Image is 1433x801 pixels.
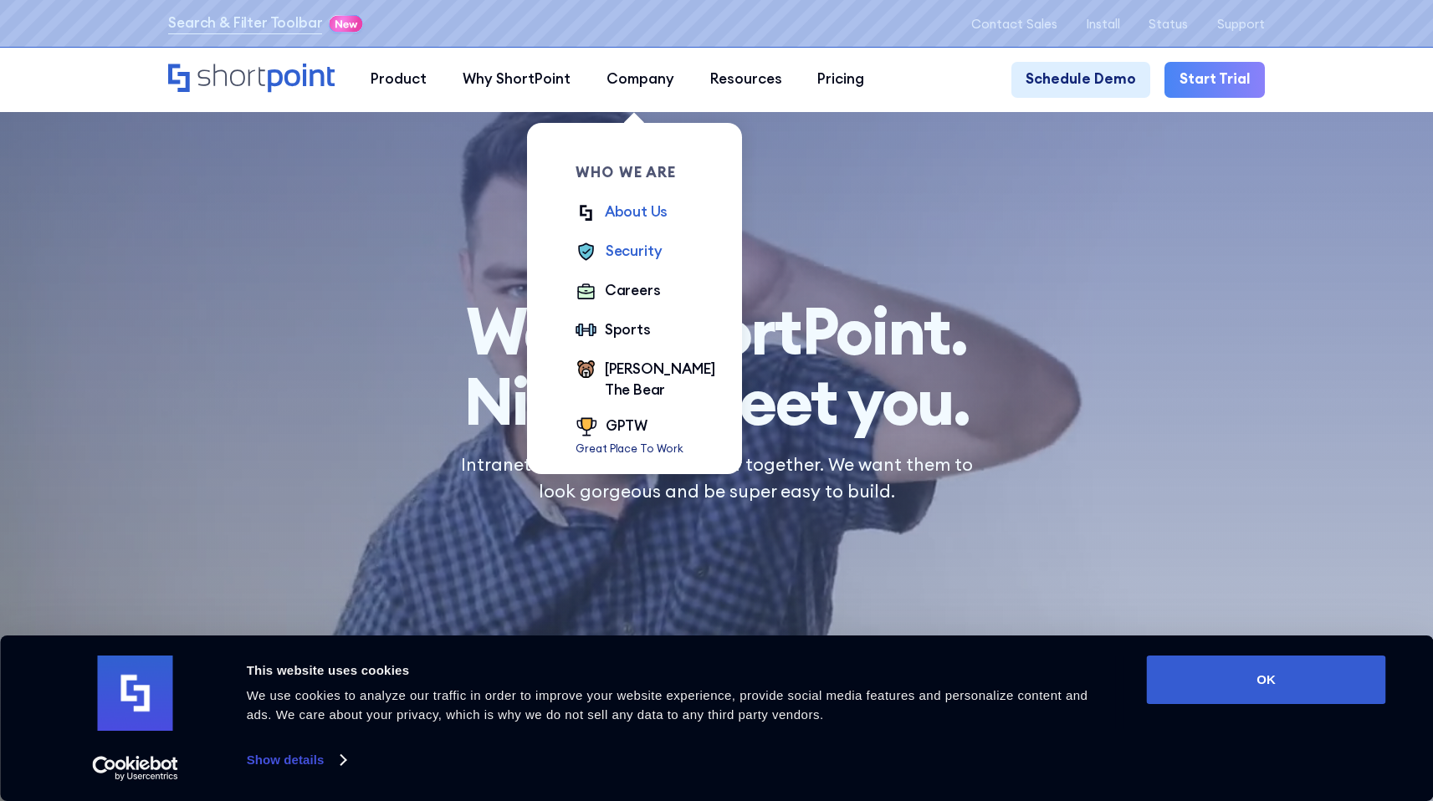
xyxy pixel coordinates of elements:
a: Home [168,64,335,94]
span: We're ShortPoint. [451,296,983,367]
a: Resources [692,62,800,98]
div: Why ShortPoint [463,69,571,90]
div: Sports [605,319,651,341]
a: Company [588,62,692,98]
a: Sports [576,319,650,344]
img: logo [98,656,173,731]
a: GPTW [576,416,683,441]
a: About Us [576,202,668,227]
div: About Us [605,202,668,223]
div: [PERSON_NAME] The Bear [605,359,715,401]
a: Schedule Demo [1011,62,1150,98]
a: Usercentrics Cookiebot - opens in a new window [62,756,208,781]
p: Great Place To Work [576,441,683,457]
a: Install [1086,17,1120,31]
a: Status [1149,17,1188,31]
a: Search & Filter Toolbar [168,13,322,34]
h1: Nice to meet you. [451,296,983,438]
div: Pricing [817,69,864,90]
div: Who we are [576,166,714,180]
div: GPTW [606,416,647,437]
div: Careers [605,280,661,302]
div: Company [606,69,674,90]
div: Product [371,69,427,90]
p: Intranets help teams work better together. We want them to look gorgeous and be super easy to build. [451,452,983,505]
a: Careers [576,280,660,305]
a: Contact Sales [971,17,1057,31]
a: [PERSON_NAME] The Bear [576,359,714,401]
a: Why ShortPoint [445,62,589,98]
div: Security [606,241,663,263]
div: Resources [710,69,782,90]
a: Security [576,241,662,266]
button: OK [1147,656,1386,704]
a: Pricing [800,62,883,98]
div: This website uses cookies [247,661,1109,681]
a: Support [1217,17,1265,31]
span: We use cookies to analyze our traffic in order to improve your website experience, provide social... [247,688,1088,722]
a: Show details [247,747,345,773]
a: Start Trial [1164,62,1264,98]
a: Product [353,62,445,98]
